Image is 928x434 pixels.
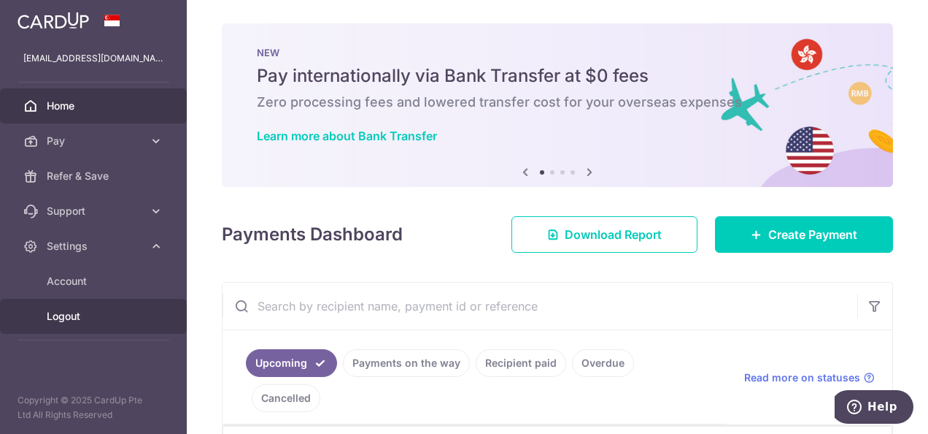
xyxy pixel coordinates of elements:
[246,349,337,377] a: Upcoming
[47,99,143,113] span: Home
[47,309,143,324] span: Logout
[565,226,662,243] span: Download Report
[222,23,893,187] img: Bank transfer banner
[47,239,143,254] span: Settings
[47,204,143,218] span: Support
[835,390,913,427] iframe: Opens a widget where you can find more information
[744,370,860,385] span: Read more on statuses
[23,51,163,66] p: [EMAIL_ADDRESS][DOMAIN_NAME]
[222,221,403,248] h4: Payments Dashboard
[511,216,697,253] a: Download Report
[744,370,875,385] a: Read more on statuses
[257,64,858,88] h5: Pay internationally via Bank Transfer at $0 fees
[18,12,89,29] img: CardUp
[572,349,634,377] a: Overdue
[257,94,858,111] h6: Zero processing fees and lowered transfer cost for your overseas expenses
[252,384,320,412] a: Cancelled
[223,283,857,330] input: Search by recipient name, payment id or reference
[257,47,858,58] p: NEW
[47,169,143,183] span: Refer & Save
[47,134,143,148] span: Pay
[257,129,437,143] a: Learn more about Bank Transfer
[768,226,857,243] span: Create Payment
[476,349,566,377] a: Recipient paid
[715,216,893,253] a: Create Payment
[47,274,143,289] span: Account
[343,349,470,377] a: Payments on the way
